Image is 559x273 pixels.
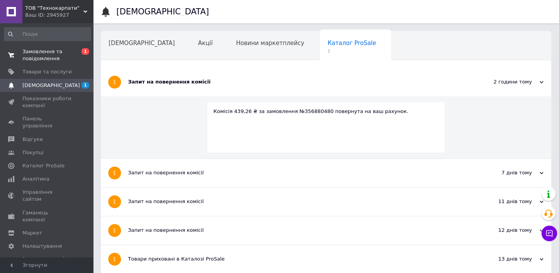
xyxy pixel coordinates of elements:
[109,40,175,47] span: [DEMOGRAPHIC_DATA]
[327,40,376,47] span: Каталог ProSale
[25,12,93,19] div: Ваш ID: 2945927
[466,256,543,263] div: 13 днів тому
[4,27,91,41] input: Пошук
[22,243,62,250] span: Налаштування
[22,162,64,169] span: Каталог ProSale
[25,5,83,12] span: ТОВ "Технокарпати"
[81,48,89,55] span: 1
[116,7,209,16] h1: [DEMOGRAPHIC_DATA]
[198,40,213,47] span: Акції
[22,176,49,183] span: Аналітика
[466,227,543,234] div: 12 днів тому
[128,169,466,176] div: Запит на повернення комісії
[542,226,557,241] button: Чат з покупцем
[22,68,72,75] span: Товари та послуги
[22,230,42,236] span: Маркет
[81,82,89,89] span: 1
[22,189,72,203] span: Управління сайтом
[22,48,72,62] span: Замовлення та повідомлення
[22,115,72,129] span: Панель управління
[22,95,72,109] span: Показники роботи компанії
[466,198,543,205] div: 11 днів тому
[236,40,304,47] span: Новини маркетплейсу
[128,78,466,85] div: Запит на повернення комісії
[22,209,72,223] span: Гаманець компанії
[327,48,376,54] span: 1
[128,198,466,205] div: Запит на повернення комісії
[128,256,466,263] div: Товари приховані в Каталозі ProSale
[22,82,80,89] span: [DEMOGRAPHIC_DATA]
[466,78,543,85] div: 2 години тому
[22,136,43,143] span: Відгуки
[213,108,439,115] div: Комісія 439,26 ₴ за замовлення №356880480 повернута на ваш рахунок.
[128,227,466,234] div: Запит на повернення комісії
[466,169,543,176] div: 7 днів тому
[22,149,43,156] span: Покупці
